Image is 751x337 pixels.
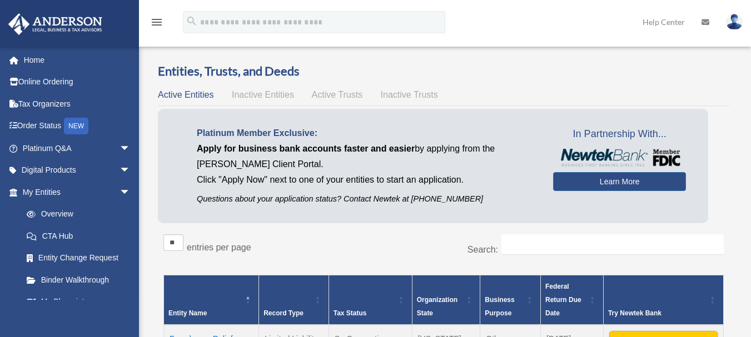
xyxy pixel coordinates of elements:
div: Try Newtek Bank [608,306,707,320]
a: CTA Hub [16,225,142,247]
a: My Blueprint [16,291,142,313]
a: Overview [16,203,136,225]
i: menu [150,16,163,29]
a: Platinum Q&Aarrow_drop_down [8,137,147,159]
span: In Partnership With... [553,125,686,143]
a: Home [8,49,147,71]
a: Online Ordering [8,71,147,93]
a: My Entitiesarrow_drop_down [8,181,142,203]
th: Tax Status: Activate to sort [329,275,412,325]
img: User Pic [726,14,743,30]
i: search [186,15,198,27]
th: Federal Return Due Date: Activate to sort [541,275,604,325]
span: Active Trusts [312,90,363,99]
span: Inactive Trusts [381,90,438,99]
th: Entity Name: Activate to invert sorting [164,275,259,325]
label: Search: [467,245,498,254]
th: Business Purpose: Activate to sort [480,275,541,325]
span: Apply for business bank accounts faster and easier [197,144,415,153]
th: Record Type: Activate to sort [259,275,329,325]
span: Tax Status [334,309,367,317]
span: Entity Name [168,309,207,317]
th: Try Newtek Bank : Activate to sort [603,275,723,325]
span: Active Entities [158,90,213,99]
p: by applying from the [PERSON_NAME] Client Portal. [197,141,536,172]
h3: Entities, Trusts, and Deeds [158,63,729,80]
span: Inactive Entities [232,90,294,99]
a: Entity Change Request [16,247,142,269]
span: Business Purpose [485,296,514,317]
a: Learn More [553,172,686,191]
img: NewtekBankLogoSM.png [559,149,680,167]
p: Platinum Member Exclusive: [197,125,536,141]
a: Binder Walkthrough [16,269,142,291]
span: arrow_drop_down [120,159,142,182]
p: Questions about your application status? Contact Newtek at [PHONE_NUMBER] [197,192,536,206]
div: NEW [64,118,88,134]
img: Anderson Advisors Platinum Portal [5,13,106,35]
span: arrow_drop_down [120,181,142,204]
a: Order StatusNEW [8,115,147,138]
span: arrow_drop_down [120,137,142,160]
p: Click "Apply Now" next to one of your entities to start an application. [197,172,536,188]
span: Record Type [263,309,304,317]
th: Organization State: Activate to sort [412,275,480,325]
a: menu [150,19,163,29]
span: Federal Return Due Date [545,283,581,317]
a: Tax Organizers [8,93,147,115]
a: Digital Productsarrow_drop_down [8,159,147,182]
span: Organization State [417,296,457,317]
label: entries per page [187,243,251,252]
